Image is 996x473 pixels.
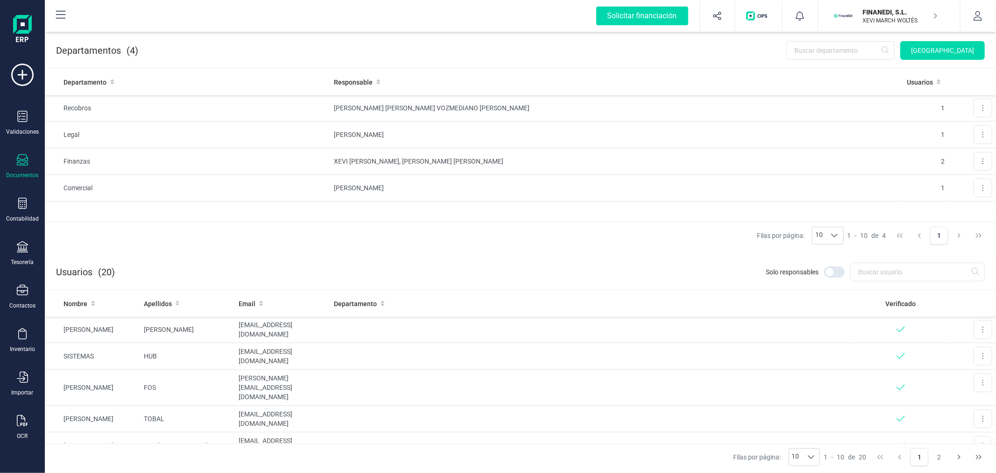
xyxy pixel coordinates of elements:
[833,6,854,26] img: FI
[883,231,886,240] span: 4
[786,41,895,60] input: Buscar departamento
[859,452,866,462] span: 20
[886,299,916,308] span: Verificado
[235,432,330,459] td: [EMAIL_ADDRESS][DOMAIN_NAME]
[829,1,949,31] button: FIFINANEDI, S.L.XEVI MARCH WOLTÉS
[12,389,34,396] div: Importar
[45,175,330,201] td: Comercial
[64,78,106,87] span: Departamento
[140,370,235,406] td: FOS
[848,231,851,240] span: 1
[98,265,115,279] span: (20)
[45,95,330,122] td: Recobros
[330,95,901,122] td: [PERSON_NAME] [PERSON_NAME] VOZMEDIANO [PERSON_NAME]
[930,448,948,466] button: Page 2
[45,148,330,175] td: Finanzas
[789,449,802,466] span: 10
[950,227,968,244] button: Next Page
[901,122,948,148] td: 1
[235,406,330,432] td: [EMAIL_ADDRESS][DOMAIN_NAME]
[911,448,928,466] button: Page 1
[10,345,35,353] div: Inventario
[766,267,819,277] span: Solo responsables
[901,175,948,201] td: 1
[140,432,235,459] td: SAN [PERSON_NAME]
[872,231,879,240] span: de
[848,231,886,240] div: -
[330,175,901,201] td: [PERSON_NAME]
[863,17,938,24] p: XEVI MARCH WOLTÉS
[140,343,235,370] td: HUB
[45,316,140,343] td: [PERSON_NAME]
[9,302,35,309] div: Contactos
[596,7,688,25] div: Solicitar financiación
[861,231,868,240] span: 10
[330,148,901,175] td: XEVI [PERSON_NAME], [PERSON_NAME] [PERSON_NAME]
[850,263,985,281] input: Buscar usuario
[911,46,974,55] span: [GEOGRAPHIC_DATA]
[741,1,777,31] button: Logo de OPS
[6,128,39,136] div: Validaciones
[863,7,938,17] p: FINANEDI, S.L.
[140,406,235,432] td: TOBAL
[901,95,948,122] td: 1
[7,172,39,179] div: Documentos
[45,122,330,148] td: Legal
[970,448,988,466] button: Last Page
[970,227,988,244] button: Last Page
[45,370,140,406] td: [PERSON_NAME]
[140,316,235,343] td: [PERSON_NAME]
[757,227,844,244] div: Filas por página:
[812,227,826,244] span: 10
[45,343,140,370] td: SISTEMAS
[891,448,909,466] button: Previous Page
[235,316,330,343] td: [EMAIL_ADDRESS][DOMAIN_NAME]
[45,432,140,459] td: [PERSON_NAME]
[848,452,855,462] span: de
[11,258,34,266] div: Tesorería
[585,1,699,31] button: Solicitar financiación
[334,78,373,87] span: Responsable
[911,227,928,244] button: Previous Page
[17,432,28,440] div: OCR
[930,227,948,244] button: Page 1
[891,227,909,244] button: First Page
[950,448,968,466] button: Next Page
[235,370,330,406] td: [PERSON_NAME][EMAIL_ADDRESS][DOMAIN_NAME]
[239,299,255,308] span: Email
[901,148,948,175] td: 2
[871,448,889,466] button: First Page
[907,78,933,87] span: Usuarios
[837,452,844,462] span: 10
[235,343,330,370] td: [EMAIL_ADDRESS][DOMAIN_NAME]
[56,44,138,57] p: Departamentos
[13,15,32,45] img: Logo Finanedi
[45,406,140,432] td: [PERSON_NAME]
[56,265,115,279] p: Usuarios
[6,215,39,222] div: Contabilidad
[824,452,827,462] span: 1
[64,299,87,308] span: Nombre
[734,448,820,466] div: Filas por página:
[334,299,377,308] span: Departamento
[127,44,138,57] span: (4)
[144,299,172,308] span: Apellidos
[330,122,901,148] td: [PERSON_NAME]
[746,11,771,21] img: Logo de OPS
[900,41,985,60] button: Nuevo departamento
[824,452,866,462] div: -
